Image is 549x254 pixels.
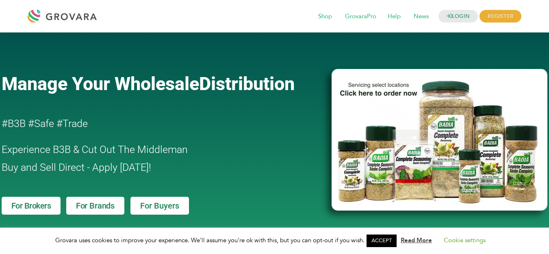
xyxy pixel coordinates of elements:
a: For Brands [66,197,124,215]
span: GrovaraPro [339,9,382,24]
span: Shop [312,9,338,24]
a: For Buyers [130,197,189,215]
span: News [408,9,434,24]
span: Help [382,9,406,24]
span: For Brokers [11,202,51,210]
span: Manage Your Wholesale [2,73,199,95]
a: Shop [312,12,338,21]
span: Grovara uses cookies to improve your experience. We'll assume you're ok with this, but you can op... [55,236,494,244]
a: Read More [401,236,432,244]
a: Manage Your WholesaleDistribution [2,73,319,95]
a: For Brokers [2,197,61,215]
a: Help [382,12,406,21]
a: ACCEPT [367,235,397,247]
a: GrovaraPro [339,12,382,21]
a: News [408,12,434,21]
span: Experience B3B & Cut Out The Middleman [2,144,188,155]
h2: #B3B #Safe #Trade [2,115,285,133]
a: Cookie settings [444,236,486,244]
span: Buy and Sell Direct - Apply [DATE]! [2,161,151,173]
a: LOGIN [438,10,478,23]
span: Distribution [199,73,295,95]
span: For Brands [76,202,115,210]
span: For Buyers [140,202,179,210]
span: REGISTER [480,10,521,23]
